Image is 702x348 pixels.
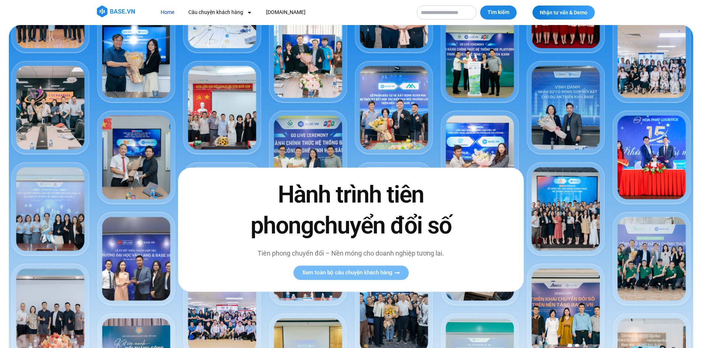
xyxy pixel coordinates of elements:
[293,266,409,280] a: Xem toàn bộ câu chuyện khách hàng
[313,212,451,239] span: chuyển đổi số
[488,9,509,16] span: Tìm kiếm
[235,248,467,258] p: Tiên phong chuyển đổi – Nền móng cho doanh nghiệp tương lai.
[155,6,409,19] nav: Menu
[302,270,392,275] span: Xem toàn bộ câu chuyện khách hàng
[540,10,587,15] span: Nhận tư vấn & Demo
[235,180,467,241] h2: Hành trình tiên phong
[480,6,517,20] button: Tìm kiếm
[532,6,595,20] a: Nhận tư vấn & Demo
[155,6,180,19] a: Home
[183,6,258,19] a: Câu chuyện khách hàng
[261,6,311,19] a: [DOMAIN_NAME]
